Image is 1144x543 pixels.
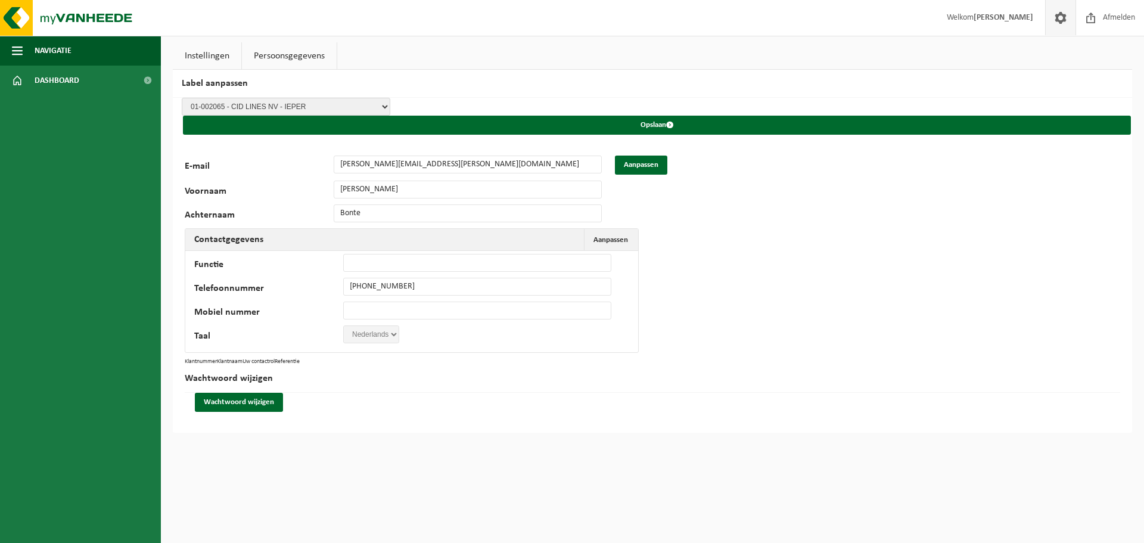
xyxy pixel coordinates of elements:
label: Achternaam [185,210,334,222]
label: Mobiel nummer [194,308,343,319]
h2: Wachtwoord wijzigen [185,365,1120,393]
a: Persoonsgegevens [242,42,337,70]
span: Aanpassen [593,236,628,244]
h2: Label aanpassen [173,70,1132,98]
select: '; '; '; [343,325,399,343]
label: Functie [194,260,343,272]
button: Aanpassen [615,156,667,175]
th: Uw contactrol [243,359,275,365]
input: E-mail [334,156,602,173]
button: Aanpassen [584,229,637,250]
th: Klantnummer [185,359,217,365]
label: Voornaam [185,187,334,198]
label: Taal [194,331,343,343]
th: Klantnaam [217,359,243,365]
th: Referentie [275,359,300,365]
h2: Contactgegevens [185,229,272,250]
a: Instellingen [173,42,241,70]
label: Telefoonnummer [194,284,343,296]
span: Navigatie [35,36,71,66]
label: E-mail [185,162,334,175]
button: Opslaan [183,116,1131,135]
strong: [PERSON_NAME] [974,13,1033,22]
span: Dashboard [35,66,79,95]
button: Wachtwoord wijzigen [195,393,283,412]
